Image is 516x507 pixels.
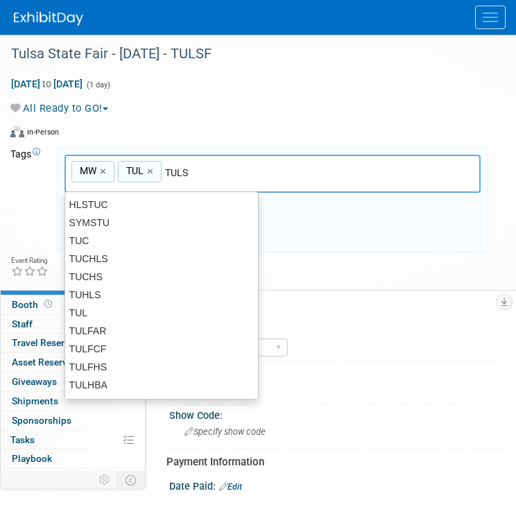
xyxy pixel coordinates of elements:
[65,286,258,304] div: TUHLS
[93,471,117,489] td: Personalize Event Tab Strip
[10,147,44,253] td: Tags
[65,232,258,250] div: TUC
[77,164,96,178] span: MW
[169,476,506,494] div: Date Paid:
[12,376,57,387] span: Giveaways
[10,78,83,90] span: [DATE] [DATE]
[1,315,145,334] a: Staff
[1,353,145,372] a: Asset Reservations
[169,361,506,379] div: Branch:
[14,12,83,26] img: ExhibitDay
[65,340,258,358] div: TULFCF
[65,268,258,286] div: TUCHS
[65,376,258,394] div: TULHBA
[1,334,145,352] a: Travel Reservations
[12,318,33,329] span: Staff
[42,299,55,309] span: Booth not reserved yet
[117,471,146,489] td: Toggle Event Tabs
[184,427,266,437] span: Specify show code
[166,298,495,312] div: Event Information
[65,322,258,340] div: TULFAR
[40,78,53,89] span: to
[1,392,145,411] a: Shipments
[12,453,52,464] span: Playbook
[12,395,58,406] span: Shipments
[170,318,499,336] div: Region:
[12,356,94,368] span: Asset Reservations
[85,80,110,89] span: (1 day)
[11,257,49,264] div: Event Rating
[165,166,359,180] input: Type tag and hit enter
[10,101,114,116] button: All Ready to GO!
[12,337,96,348] span: Travel Reservations
[65,250,258,268] div: TUCHLS
[12,299,55,310] span: Booth
[65,196,258,214] div: HLSTUC
[12,415,71,426] span: Sponsorships
[65,394,258,412] div: TULHE
[100,164,109,180] a: ×
[65,358,258,376] div: TULFHS
[10,124,488,145] div: Event Format
[65,304,258,322] div: TUL
[1,295,145,314] a: Booth
[10,126,24,137] img: Format-Inperson.png
[123,164,144,178] span: TUL
[26,127,59,137] div: In-Person
[147,164,156,180] a: ×
[1,372,145,391] a: Giveaways
[10,434,35,445] span: Tasks
[1,431,145,449] a: Tasks
[1,449,145,468] a: Playbook
[219,482,242,492] a: Edit
[1,411,145,430] a: Sponsorships
[169,405,506,422] div: Show Code:
[65,214,258,232] div: SYMSTU
[475,6,506,29] button: Menu
[166,455,495,470] div: Payment Information
[6,42,488,67] div: Tulsa State Fair - [DATE] - TULSF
